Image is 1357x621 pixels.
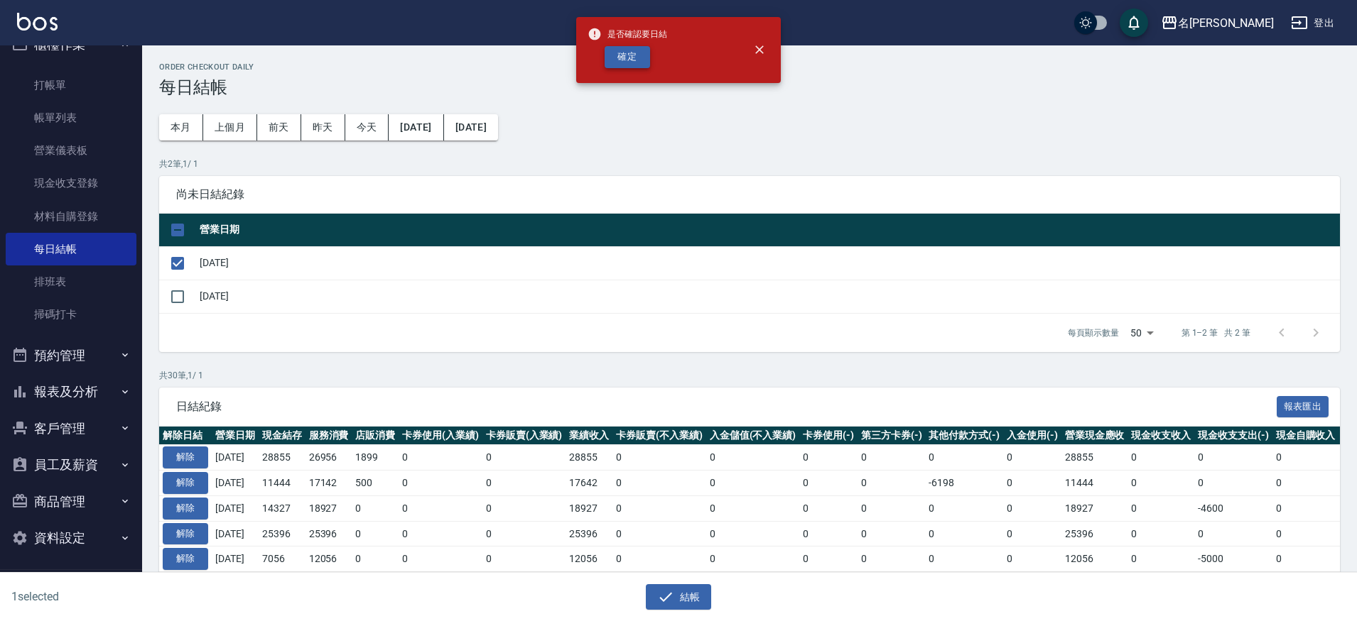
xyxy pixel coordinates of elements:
td: 25396 [566,521,612,546]
td: 0 [612,445,706,471]
td: 0 [706,471,800,496]
a: 每日結帳 [6,233,136,265]
td: 25396 [306,521,352,546]
button: 商品管理 [6,483,136,520]
td: 0 [399,495,482,521]
th: 卡券販賣(入業績) [482,427,566,445]
td: 25396 [259,521,306,546]
td: -5000 [1194,546,1272,572]
div: 名[PERSON_NAME] [1178,14,1274,32]
td: 0 [1003,471,1061,496]
td: 0 [1128,471,1194,496]
td: 0 [1194,521,1272,546]
div: 50 [1125,314,1159,352]
td: [DATE] [196,246,1340,280]
td: 0 [1194,471,1272,496]
td: 0 [612,546,706,572]
button: save [1120,9,1148,37]
button: 客戶管理 [6,410,136,447]
a: 掃碼打卡 [6,298,136,331]
th: 現金收支支出(-) [1194,427,1272,445]
td: 0 [1272,495,1339,521]
th: 其他付款方式(-) [925,427,1003,445]
td: 28855 [1061,445,1128,471]
th: 入金使用(-) [1003,427,1061,445]
button: 解除 [163,548,208,570]
th: 營業現金應收 [1061,427,1128,445]
td: 11444 [259,471,306,496]
td: 0 [482,521,566,546]
a: 營業儀表板 [6,134,136,167]
button: 登出 [1285,10,1340,36]
p: 共 2 筆, 1 / 1 [159,158,1340,170]
th: 服務消費 [306,427,352,445]
a: 打帳單 [6,69,136,101]
td: 0 [1003,495,1061,521]
td: 0 [799,445,858,471]
button: 昨天 [301,114,345,141]
button: 確定 [605,46,650,68]
th: 業績收入 [566,427,612,445]
button: 解除 [163,472,208,494]
td: 25396 [1061,521,1128,546]
button: [DATE] [389,114,443,141]
td: [DATE] [212,495,259,521]
h2: Order checkout daily [159,62,1340,72]
td: 0 [706,495,800,521]
td: 0 [925,495,1003,521]
button: 前天 [257,114,301,141]
td: 0 [799,546,858,572]
th: 營業日期 [196,214,1340,247]
th: 現金收支收入 [1128,427,1194,445]
td: 7056 [259,546,306,572]
td: 0 [399,445,482,471]
td: [DATE] [212,471,259,496]
td: 18927 [306,495,352,521]
span: 日結紀錄 [176,400,1277,414]
td: 0 [799,471,858,496]
td: 0 [1272,546,1339,572]
td: 0 [799,495,858,521]
td: 0 [399,546,482,572]
button: close [744,34,775,65]
td: 0 [1003,445,1061,471]
td: [DATE] [212,546,259,572]
th: 現金結存 [259,427,306,445]
button: 解除 [163,498,208,520]
td: 0 [399,521,482,546]
th: 現金自購收入 [1272,427,1339,445]
th: 店販消費 [352,427,399,445]
td: 0 [858,445,926,471]
button: 解除 [163,523,208,545]
button: [DATE] [444,114,498,141]
a: 排班表 [6,265,136,298]
th: 卡券販賣(不入業績) [612,427,706,445]
td: 0 [858,471,926,496]
td: 500 [352,471,399,496]
p: 第 1–2 筆 共 2 筆 [1182,326,1250,339]
img: Logo [17,13,58,31]
td: [DATE] [212,521,259,546]
td: 0 [1128,495,1194,521]
td: 0 [399,471,482,496]
td: 26956 [306,445,352,471]
th: 營業日期 [212,427,259,445]
td: 12056 [566,546,612,572]
button: 員工及薪資 [6,446,136,483]
td: 0 [482,546,566,572]
td: 0 [1003,546,1061,572]
span: 尚未日結紀錄 [176,187,1323,202]
button: 結帳 [646,584,712,610]
td: 12056 [306,546,352,572]
td: 0 [925,445,1003,471]
td: 17142 [306,471,352,496]
a: 現金收支登錄 [6,167,136,199]
td: 0 [799,521,858,546]
h3: 每日結帳 [159,77,1340,97]
button: 報表及分析 [6,373,136,410]
td: 0 [1272,471,1339,496]
td: 0 [858,546,926,572]
td: 0 [612,521,706,546]
td: 0 [482,471,566,496]
button: 預約管理 [6,337,136,374]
